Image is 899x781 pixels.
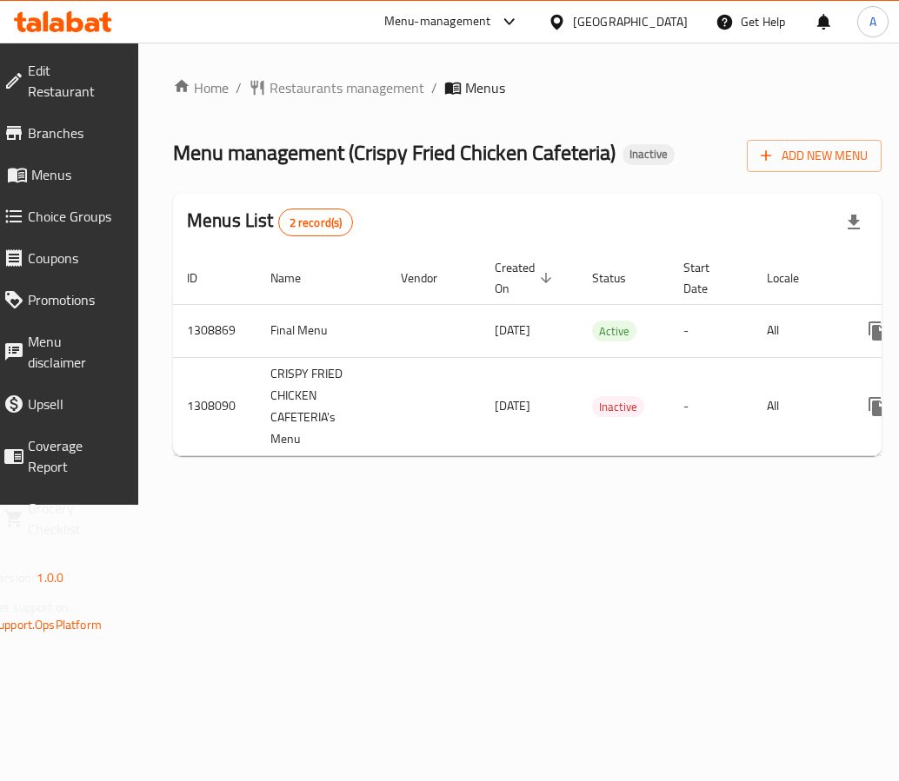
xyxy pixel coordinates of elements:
span: Status [592,268,649,288]
span: Menus [465,77,505,98]
span: Upsell [28,394,119,414]
button: Add New Menu [747,140,882,172]
div: Inactive [623,144,675,165]
span: ID [187,268,220,288]
td: CRISPY FRIED CHICKEN CAFETERIA's Menu [256,357,387,455]
td: All [753,304,842,357]
nav: breadcrumb [173,77,882,98]
span: Coverage Report [28,435,119,477]
span: Menus [31,164,119,185]
td: All [753,357,842,455]
button: more [856,310,898,352]
li: / [236,77,242,98]
h2: Menus List [187,208,353,236]
div: [GEOGRAPHIC_DATA] [573,12,688,31]
span: Active [592,321,636,341]
span: A [869,12,876,31]
span: Inactive [623,147,675,162]
span: Restaurants management [270,77,424,98]
span: [DATE] [495,319,530,341]
span: Add New Menu [761,145,868,167]
td: - [669,357,753,455]
span: Promotions [28,289,119,310]
span: Name [270,268,323,288]
li: / [431,77,437,98]
span: 2 record(s) [279,215,353,231]
td: - [669,304,753,357]
span: Created On [495,257,557,299]
span: Branches [28,122,119,143]
td: Final Menu [256,304,387,357]
button: more [856,386,898,427]
span: 1.0.0 [37,566,63,589]
span: Menu management ( Crispy Fried Chicken Cafeteria ) [173,133,616,172]
span: Choice Groups [28,206,119,227]
div: Total records count [278,208,354,236]
span: Edit Restaurant [28,60,119,102]
a: Restaurants management [249,77,424,98]
span: Locale [767,268,822,288]
span: Menu disclaimer [28,331,119,373]
div: Inactive [592,396,644,417]
span: Coupons [28,248,119,268]
td: 1308090 [173,357,256,455]
div: Active [592,321,636,341]
span: Start Date [683,257,732,299]
a: Home [173,77,229,98]
span: [DATE] [495,394,530,417]
span: Vendor [401,268,460,288]
div: Export file [833,202,875,243]
span: Inactive [592,397,644,417]
div: Menu-management [384,11,491,32]
span: Grocery Checklist [28,498,119,539]
td: 1308869 [173,304,256,357]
